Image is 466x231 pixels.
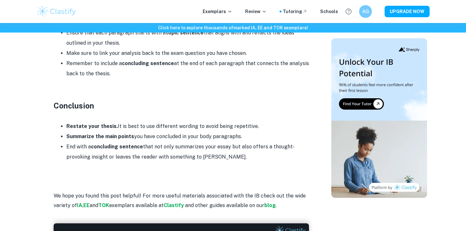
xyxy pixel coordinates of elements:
li: Make sure to link your analysis back to the exam question you have chosen. [66,48,309,58]
img: Clastify logo [36,5,77,18]
strong: concluding sentence [122,60,174,66]
a: Schools [320,8,338,15]
a: TOK [98,202,109,208]
button: AG [359,5,372,18]
a: IA [77,202,82,208]
a: blog [264,202,276,208]
h6: AG [362,8,369,15]
li: It is best to use different wording to avoid being repetitive. [66,121,309,131]
li: you have concluded in your body paragraphs. [66,131,309,142]
p: Review [245,8,267,15]
a: Tutoring [283,8,307,15]
strong: topic sentence [166,30,204,36]
button: Help and Feedback [343,6,354,17]
strong: Restate your thesis. [66,123,118,129]
strong: Summarize the main points [66,133,134,139]
button: UPGRADE NOW [385,6,430,17]
strong: concluding sentence [91,144,143,150]
h6: Click here to explore thousands of marked IA, EE and TOK exemplars ! [1,24,465,31]
a: EE [83,202,90,208]
strong: Clastify [164,202,184,208]
img: Thumbnail [331,38,427,198]
li: End with a that not only summarizes your essay but also offers a thought-provoking insight or lea... [66,142,309,162]
p: Exemplars [203,8,232,15]
p: We hope you found this post helpful! For more useful materials associated with the IB check out t... [54,191,309,211]
li: Ensure that each paragraph starts with a that aligns with and reflects the ideas outlined in your... [66,28,309,48]
h3: Conclusion [54,100,309,111]
li: Remember to include a at the end of each paragraph that connects the analysis back to the thesis. [66,58,309,79]
a: Clastify [164,202,185,208]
